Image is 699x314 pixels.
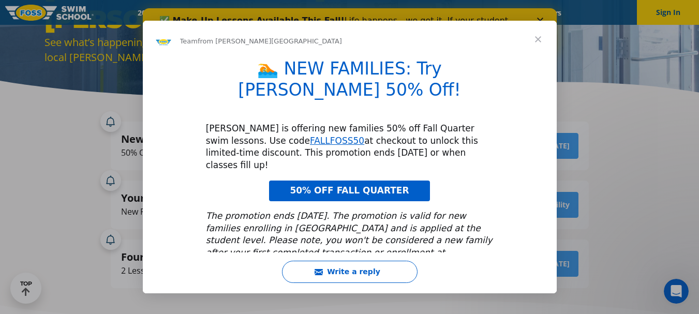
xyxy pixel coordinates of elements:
b: ✅ Make-Up Lessons Available This Fall! [17,7,202,17]
h1: 🏊 NEW FAMILIES: Try [PERSON_NAME] 50% Off! [206,58,494,107]
a: FALLFOSS50 [310,136,364,146]
span: Close [519,21,557,58]
span: Team [180,37,198,45]
button: Write a reply [282,261,418,283]
div: Close [394,9,405,16]
a: 50% OFF FALL QUARTER [269,181,429,201]
div: [PERSON_NAME] is offering new families 50% off Fall Quarter swim lessons. Use code at checkout to... [206,123,494,172]
span: from [PERSON_NAME][GEOGRAPHIC_DATA] [198,37,342,45]
i: The promotion ends [DATE]. The promotion is valid for new families enrolling in [GEOGRAPHIC_DATA]... [206,211,493,295]
div: Life happens—we get it. If your student has to miss a lesson this Fall Quarter, you can reschedul... [17,7,381,49]
img: Profile image for Team [155,33,172,50]
span: 50% OFF FALL QUARTER [290,185,409,196]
